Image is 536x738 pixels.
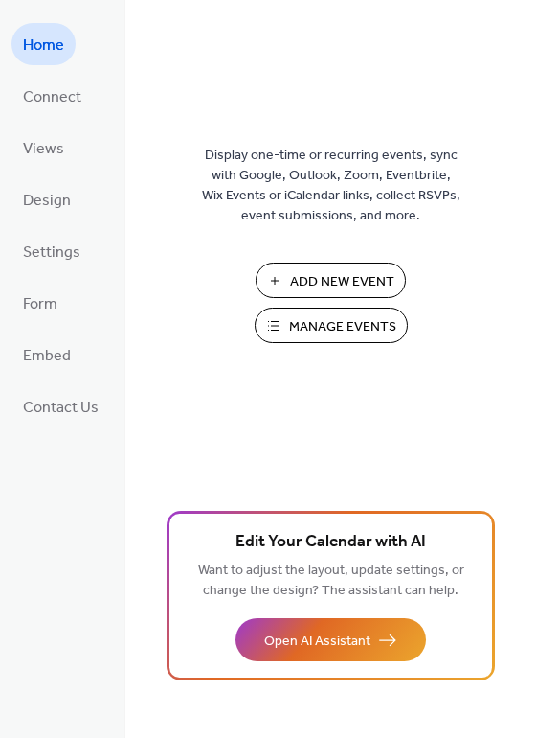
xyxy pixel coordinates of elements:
a: Embed [11,334,82,376]
button: Open AI Assistant [235,618,426,661]
span: Display one-time or recurring events, sync with Google, Outlook, Zoom, Eventbrite, Wix Events or ... [202,146,460,226]
span: Open AI Assistant [264,632,370,652]
span: Design [23,186,71,217]
a: Settings [11,230,92,272]
a: Design [11,178,82,220]
span: Contact Us [23,393,99,424]
a: Connect [11,75,93,117]
span: Settings [23,238,80,268]
span: Form [23,289,57,320]
span: Connect [23,82,81,113]
span: Home [23,31,64,61]
a: Form [11,282,69,324]
button: Manage Events [255,308,408,343]
a: Home [11,23,76,65]
span: Embed [23,341,71,372]
button: Add New Event [256,263,406,298]
span: Add New Event [290,272,394,292]
a: Views [11,127,76,169]
span: Edit Your Calendar with AI [235,529,426,556]
span: Want to adjust the layout, update settings, or change the design? The assistant can help. [198,558,464,604]
a: Contact Us [11,385,110,427]
span: Manage Events [289,317,396,337]
span: Views [23,134,64,165]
